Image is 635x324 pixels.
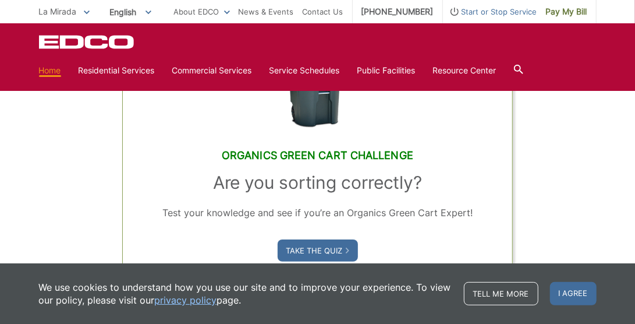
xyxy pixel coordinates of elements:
[101,2,160,22] span: English
[239,5,294,18] a: News & Events
[155,294,217,307] a: privacy policy
[79,64,155,77] a: Residential Services
[546,5,587,18] span: Pay My Bill
[357,64,416,77] a: Public Facilities
[303,5,343,18] a: Contact Us
[39,35,136,49] a: EDCD logo. Return to the homepage.
[269,64,340,77] a: Service Schedules
[39,64,61,77] a: Home
[278,240,358,262] a: Take the Quiz
[550,282,597,305] span: I agree
[433,64,496,77] a: Resource Center
[174,5,230,18] a: About EDCO
[146,172,489,193] h3: Are you sorting correctly?
[146,205,489,221] p: Test your knowledge and see if you’re an Organics Green Cart Expert!
[146,149,489,162] h2: Organics Green Cart Challenge
[39,281,452,307] p: We use cookies to understand how you use our site and to improve your experience. To view our pol...
[39,6,77,16] span: La Mirada
[172,64,252,77] a: Commercial Services
[464,282,538,305] a: Tell me more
